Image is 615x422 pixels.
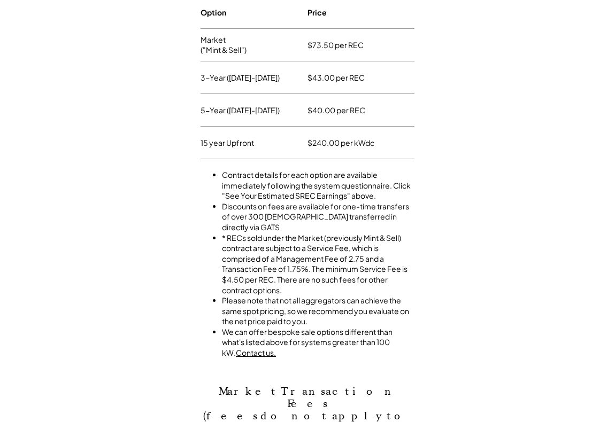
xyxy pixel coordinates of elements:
li: Contract details for each option are available immediately following the system questionnaire. Cl... [222,170,414,201]
div: $240.00 per kWdc [307,135,374,151]
div: 15 year Upfront [201,135,254,151]
div: 3-Year ([DATE]-[DATE]) [201,70,280,86]
div: $40.00 per REC [307,103,365,119]
div: Market ("Mint & Sell") [201,32,247,58]
li: Please note that not all aggregators can achieve the same spot pricing, so we recommend you evalu... [222,295,414,327]
li: We can offer bespoke sale options different than what's listed above for systems greater than 100... [222,327,414,358]
div: Option [201,5,226,21]
li: * RECs sold under the Market (previously Mint & Sell) contract are subject to a Service Fee, whic... [222,233,414,296]
a: Contact us. [236,348,276,357]
div: Price [307,5,327,21]
div: $43.00 per REC [307,70,365,86]
li: Discounts on fees are available for one-time transfers of over 300 [DEMOGRAPHIC_DATA] transferred... [222,201,414,233]
div: $73.50 per REC [307,37,364,53]
div: 5-Year ([DATE]-[DATE]) [201,103,280,119]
